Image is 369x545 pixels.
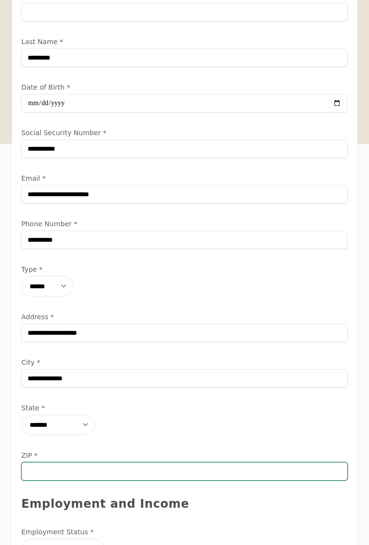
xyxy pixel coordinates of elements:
label: Type * [21,265,348,274]
label: ZIP * [21,451,348,460]
label: Email * [21,173,348,183]
label: Social Security Number * [21,128,348,138]
label: City * [21,358,348,367]
label: Employment Status * [21,527,238,537]
label: State * [21,403,348,413]
label: Last Name * [21,37,348,47]
label: Phone Number * [21,219,348,229]
div: Employment and Income [21,496,348,512]
label: Address * [21,312,348,322]
label: Date of Birth * [21,82,348,92]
